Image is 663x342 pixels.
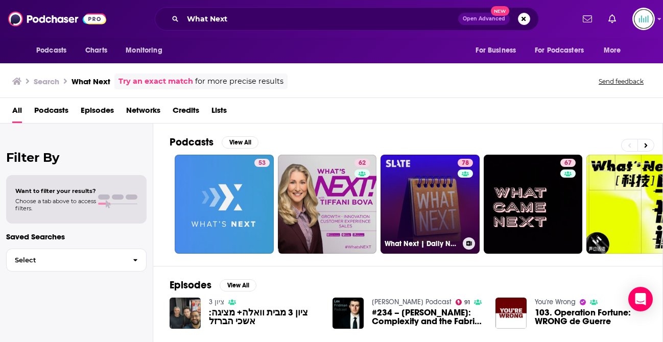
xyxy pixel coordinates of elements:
span: Monitoring [126,43,162,58]
a: Credits [173,102,199,123]
button: open menu [119,41,175,60]
div: Search podcasts, credits, & more... [155,7,539,31]
span: Charts [85,43,107,58]
span: New [491,6,509,16]
a: Networks [126,102,160,123]
a: Try an exact match [119,76,193,87]
h3: What Next [72,77,110,86]
span: for more precise results [195,76,283,87]
a: 53 [175,155,274,254]
img: ציון 3 מבית וואלה+ מציגה: אשכי הברזל [170,298,201,329]
span: 67 [564,158,572,168]
span: Select [7,257,125,263]
a: 62 [354,159,370,167]
a: 91 [456,299,470,305]
a: Show notifications dropdown [604,10,620,28]
a: 67 [484,155,583,254]
a: 62 [278,155,377,254]
span: Open Advanced [463,16,505,21]
h2: Filter By [6,150,147,165]
button: Select [6,249,147,272]
div: Open Intercom Messenger [628,287,653,311]
img: User Profile [632,8,655,30]
span: More [604,43,621,58]
span: Logged in as podglomerate [632,8,655,30]
span: Podcasts [36,43,66,58]
a: Charts [79,41,113,60]
a: 53 [254,159,270,167]
button: open menu [528,41,599,60]
button: Show profile menu [632,8,655,30]
a: ציון 3 מבית וואלה+ מציגה: אשכי הברזל [209,308,320,326]
h2: Episodes [170,279,211,291]
button: Open AdvancedNew [458,13,510,25]
button: Send feedback [596,77,647,86]
a: Lex Fridman Podcast [372,298,452,306]
a: 67 [560,159,576,167]
a: PodcastsView All [170,136,258,149]
a: All [12,102,22,123]
h3: What Next | Daily News and Analysis [385,239,459,248]
a: 78 [458,159,473,167]
a: 78What Next | Daily News and Analysis [381,155,480,254]
button: open menu [597,41,634,60]
span: 53 [258,158,266,168]
a: #234 – Stephen Wolfram: Complexity and the Fabric of Reality [372,308,483,326]
a: Episodes [81,102,114,123]
img: Podchaser - Follow, Share and Rate Podcasts [8,9,106,29]
img: 103. Operation Fortune: WRONG de Guerre [495,298,527,329]
span: For Business [476,43,516,58]
span: Choose a tab above to access filters. [15,198,96,212]
button: open menu [29,41,80,60]
a: EpisodesView All [170,279,256,291]
span: 78 [462,158,469,168]
a: Show notifications dropdown [579,10,596,28]
button: View All [222,136,258,149]
img: #234 – Stephen Wolfram: Complexity and the Fabric of Reality [333,298,364,329]
a: You're Wrong [535,298,576,306]
span: For Podcasters [535,43,584,58]
input: Search podcasts, credits, & more... [183,11,458,27]
h2: Podcasts [170,136,214,149]
a: 103. Operation Fortune: WRONG de Guerre [535,308,646,326]
span: #234 – [PERSON_NAME]: Complexity and the Fabric of Reality [372,308,483,326]
span: 91 [464,300,470,305]
span: Want to filter your results? [15,187,96,194]
p: Saved Searches [6,232,147,241]
a: Lists [211,102,227,123]
span: 62 [359,158,366,168]
a: Podcasts [34,102,68,123]
a: ציון 3 [209,298,224,306]
button: open menu [468,41,529,60]
h3: Search [34,77,59,86]
button: View All [220,279,256,291]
